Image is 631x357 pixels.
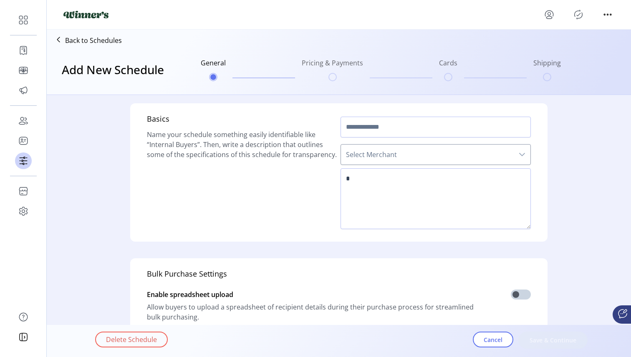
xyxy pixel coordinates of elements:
[341,145,514,165] span: Select Merchant
[106,335,157,345] span: Delete Schedule
[147,130,337,159] span: Name your schedule something easily identifiable like “Internal Buyers”. Then, write a descriptio...
[147,113,337,130] h5: Basics
[147,290,233,300] span: Enable spreadsheet upload
[473,332,513,347] button: Cancel
[95,332,168,347] button: Delete Schedule
[147,302,481,322] span: Allow buyers to upload a spreadsheet of recipient details during their purchase process for strea...
[543,8,556,21] button: menu
[601,8,614,21] button: menu
[201,58,226,73] h6: General
[514,145,530,165] div: dropdown trigger
[65,35,122,45] p: Back to Schedules
[62,61,164,78] h3: Add New Schedule
[572,8,585,21] button: Publisher Panel
[147,268,227,285] h5: Bulk Purchase Settings
[484,335,502,344] span: Cancel
[63,11,109,18] img: logo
